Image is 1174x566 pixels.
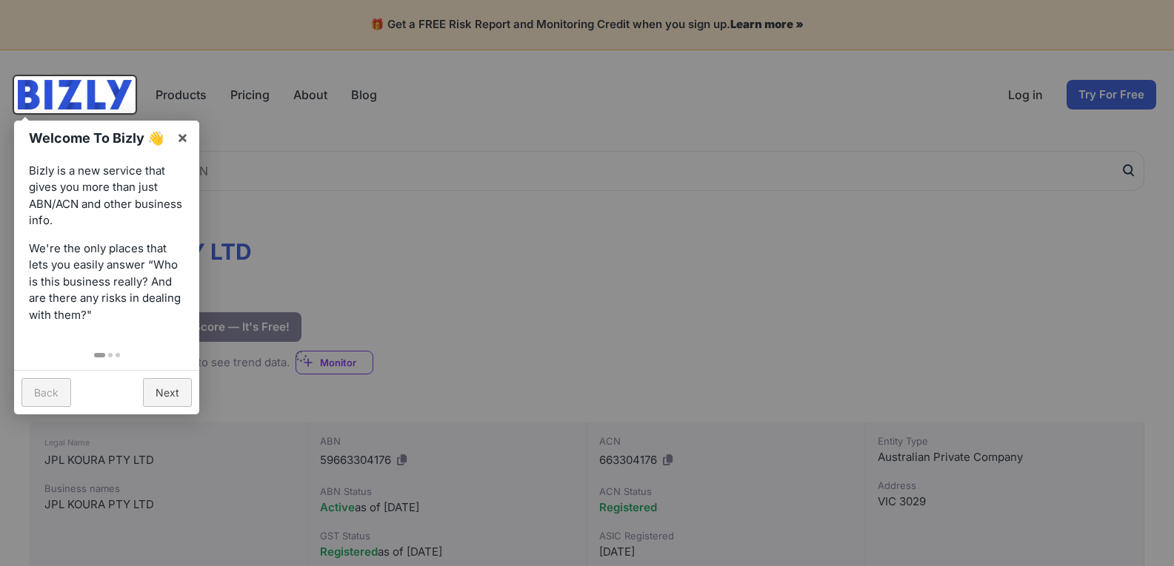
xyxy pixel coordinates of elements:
a: × [166,121,199,154]
p: We're the only places that lets you easily answer “Who is this business really? And are there any... [29,240,184,324]
a: Next [143,378,192,407]
a: Back [21,378,71,407]
p: Bizly is a new service that gives you more than just ABN/ACN and other business info. [29,163,184,229]
h1: Welcome To Bizly 👋 [29,128,169,148]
